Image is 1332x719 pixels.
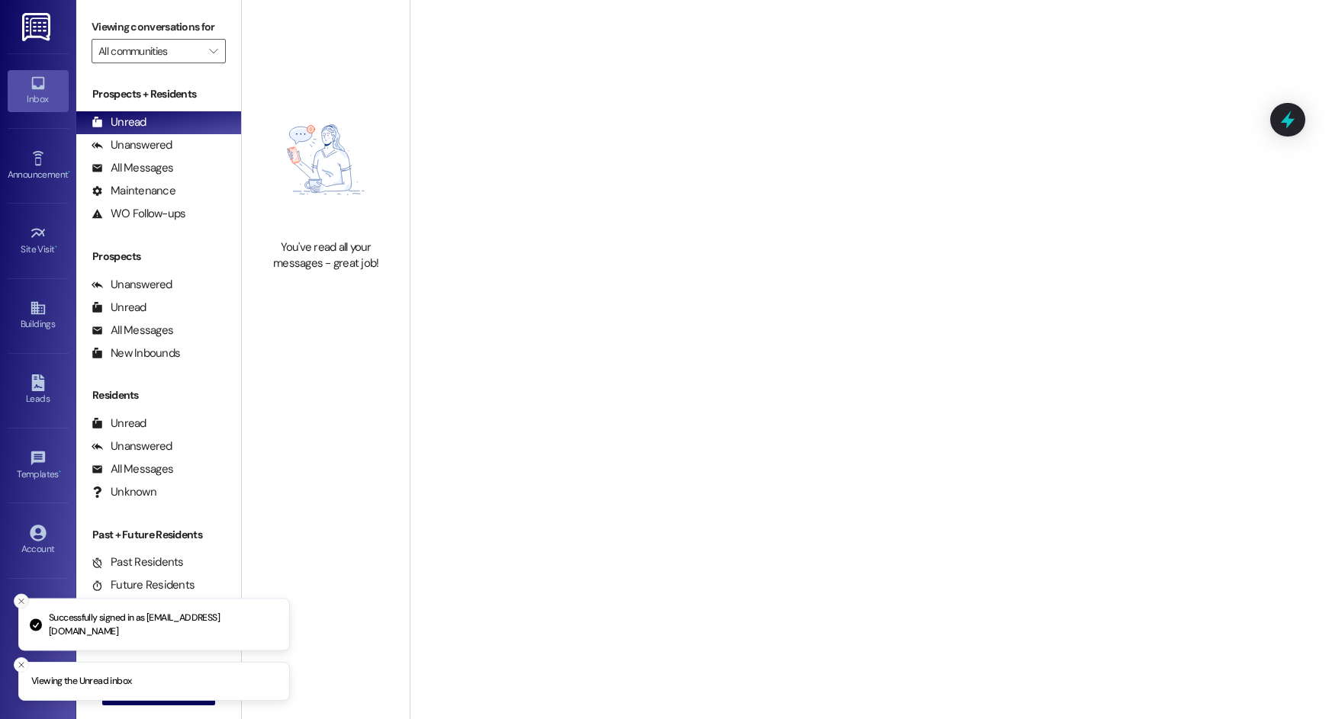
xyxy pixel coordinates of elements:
[76,527,241,543] div: Past + Future Residents
[49,611,277,638] p: Successfully signed in as [EMAIL_ADDRESS][DOMAIN_NAME]
[259,88,393,232] img: empty-state
[68,167,70,178] span: •
[8,295,69,336] a: Buildings
[92,438,172,454] div: Unanswered
[8,70,69,111] a: Inbox
[209,45,217,57] i: 
[92,160,173,176] div: All Messages
[76,387,241,403] div: Residents
[8,220,69,262] a: Site Visit •
[92,300,146,316] div: Unread
[98,39,201,63] input: All communities
[59,467,61,477] span: •
[8,370,69,411] a: Leads
[259,239,393,272] div: You've read all your messages - great job!
[8,595,69,636] a: Support
[92,137,172,153] div: Unanswered
[76,86,241,102] div: Prospects + Residents
[14,594,29,609] button: Close toast
[92,323,173,339] div: All Messages
[92,277,172,293] div: Unanswered
[8,445,69,486] a: Templates •
[92,114,146,130] div: Unread
[92,345,180,361] div: New Inbounds
[92,183,175,199] div: Maintenance
[92,206,185,222] div: WO Follow-ups
[92,461,173,477] div: All Messages
[92,15,226,39] label: Viewing conversations for
[14,657,29,672] button: Close toast
[55,242,57,252] span: •
[8,520,69,561] a: Account
[76,249,241,265] div: Prospects
[92,577,195,593] div: Future Residents
[92,416,146,432] div: Unread
[31,675,131,689] p: Viewing the Unread inbox
[92,484,156,500] div: Unknown
[22,13,53,41] img: ResiDesk Logo
[92,554,184,570] div: Past Residents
